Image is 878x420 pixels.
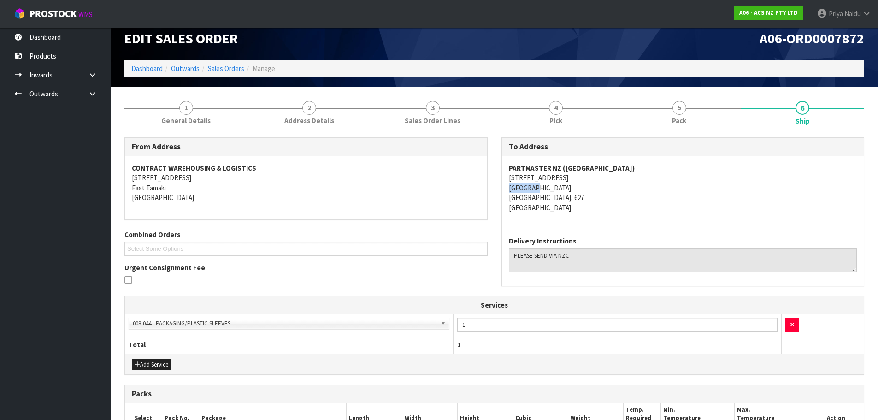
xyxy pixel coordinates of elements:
address: [STREET_ADDRESS] East Tamaki [GEOGRAPHIC_DATA] [132,163,480,203]
h3: To Address [509,142,857,151]
span: A06-ORD0007872 [760,30,864,47]
th: Services [125,296,864,314]
a: Dashboard [131,64,163,73]
h3: From Address [132,142,480,151]
span: 6 [796,101,809,115]
span: 2 [302,101,316,115]
span: Pick [549,116,562,125]
span: Edit Sales Order [124,30,238,47]
span: Ship [796,116,810,126]
strong: PARTMASTER NZ ([GEOGRAPHIC_DATA]) [509,164,635,172]
label: Delivery Instructions [509,236,576,246]
strong: A06 - ACS NZ PTY LTD [739,9,798,17]
label: Urgent Consignment Fee [124,263,205,272]
span: Address Details [284,116,334,125]
span: 1 [457,340,461,349]
span: ProStock [29,8,77,20]
span: 3 [426,101,440,115]
button: Add Service [132,359,171,370]
th: Total [125,336,453,354]
span: Manage [253,64,275,73]
strong: CONTRACT WAREHOUSING & LOGISTICS [132,164,256,172]
span: 1 [179,101,193,115]
h3: Packs [132,390,857,398]
span: Pack [672,116,686,125]
address: [STREET_ADDRESS] [GEOGRAPHIC_DATA] [GEOGRAPHIC_DATA], 627 [GEOGRAPHIC_DATA] [509,163,857,213]
a: Sales Orders [208,64,244,73]
img: cube-alt.png [14,8,25,19]
span: 008-044 - PACKAGING/PLASTIC SLEEVES [133,318,437,329]
a: A06 - ACS NZ PTY LTD [734,6,803,20]
span: Naidu [844,9,861,18]
a: Outwards [171,64,200,73]
span: 5 [672,101,686,115]
label: Combined Orders [124,230,180,239]
small: WMS [78,10,93,19]
span: General Details [161,116,211,125]
span: 4 [549,101,563,115]
span: Sales Order Lines [405,116,460,125]
span: Priya [829,9,843,18]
